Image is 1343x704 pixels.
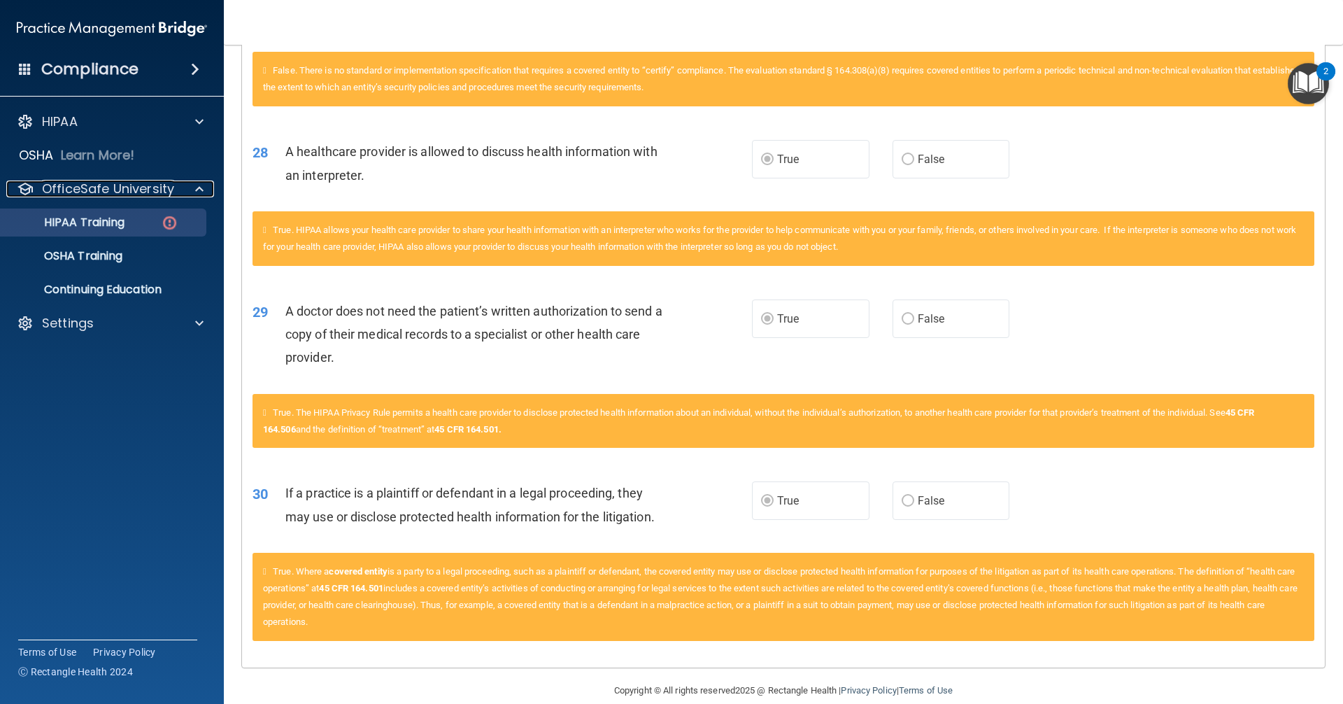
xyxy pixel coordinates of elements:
p: HIPAA Training [9,216,125,230]
span: True [777,153,799,166]
span: False [918,153,945,166]
span: False. There is no standard or implementation specification that requires a covered entity to “ce... [263,65,1300,92]
span: True. The HIPAA Privacy Rule permits a health care provider to disclose protected health informat... [263,407,1254,435]
a: HIPAA [17,113,204,130]
img: danger-circle.6113f641.png [161,214,178,232]
span: If a practice is a plaintiff or defendant in a legal proceeding, they may use or disclose protect... [285,486,655,523]
h4: Compliance [41,59,138,79]
a: Settings [17,315,204,332]
a: 45 CFR 164.501. [434,424,502,435]
span: True. Where a is a party to a legal proceeding, such as a plaintiff or defendant, the covered ent... [263,566,1298,627]
p: OSHA [19,147,54,164]
span: 30 [253,486,268,502]
a: 45 CFR 164.501 [319,583,383,593]
a: OfficeSafe University [17,181,204,197]
p: HIPAA [42,113,78,130]
span: A healthcare provider is allowed to discuss health information with an interpreter. [285,144,658,182]
span: A doctor does not need the patient’s written authorization to send a copy of their medical record... [285,304,662,365]
a: Privacy Policy [93,645,156,659]
span: True. HIPAA allows your health care provider to share your health information with an interpreter... [263,225,1296,252]
span: 29 [253,304,268,321]
input: True [761,496,774,507]
span: False [918,312,945,325]
iframe: Drift Widget Chat Controller [1273,607,1326,661]
input: False [902,496,914,507]
input: False [902,314,914,325]
a: covered entity [329,566,387,577]
span: False [918,494,945,507]
span: True [777,494,799,507]
a: Terms of Use [18,645,76,659]
a: Terms of Use [899,685,953,696]
div: 2 [1323,71,1328,90]
p: OfficeSafe University [42,181,174,197]
p: Settings [42,315,94,332]
p: Learn More! [61,147,135,164]
img: PMB logo [17,15,207,43]
button: Open Resource Center, 2 new notifications [1288,63,1329,104]
p: Continuing Education [9,283,200,297]
input: False [902,155,914,165]
span: Ⓒ Rectangle Health 2024 [18,665,133,679]
input: True [761,155,774,165]
p: OSHA Training [9,249,122,263]
a: Privacy Policy [841,685,896,696]
input: True [761,314,774,325]
a: 45 CFR 164.506 [263,407,1254,435]
span: 28 [253,144,268,161]
span: True [777,312,799,325]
